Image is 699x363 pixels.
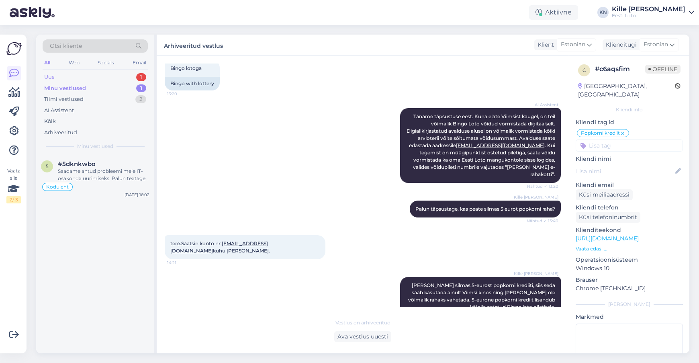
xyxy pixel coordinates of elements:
div: Küsi telefoninumbrit [576,212,640,223]
div: Klient [534,41,554,49]
p: Kliendi tag'id [576,118,683,127]
label: Arhiveeritud vestlus [164,39,223,50]
div: Bingo with lottery [165,77,220,90]
span: Estonian [644,40,668,49]
p: Chrome [TECHNICAL_ID] [576,284,683,293]
div: 2 [135,95,146,103]
a: [EMAIL_ADDRESS][DOMAIN_NAME] [456,142,545,148]
span: 13:20 [167,91,197,97]
div: Minu vestlused [44,84,86,92]
span: Offline [645,65,681,74]
span: Täname täpsustuse eest. Kuna elate Viimsist kaugel, on teil võimalik Bingo Loto võidud vormistada... [407,113,556,177]
div: 2 / 3 [6,196,21,203]
span: 5 [46,163,49,169]
p: Brauser [576,276,683,284]
div: 1 [136,73,146,81]
span: Nähtud ✓ 13:20 [527,183,558,189]
a: Kille [PERSON_NAME]Eesti Loto [612,6,694,19]
div: Kliendi info [576,106,683,113]
span: [PERSON_NAME] silmas 5-eurost popkorni krediiti, siis seda saab kasutada ainult Viimsi kinos ning... [408,282,556,310]
p: Märkmed [576,313,683,321]
div: Ava vestlus uuesti [334,331,391,342]
span: 14:21 [167,260,197,266]
div: 1 [136,84,146,92]
div: Socials [96,57,116,68]
div: AI Assistent [44,107,74,115]
div: All [43,57,52,68]
div: [PERSON_NAME] [576,301,683,308]
span: Popkorni krediit [581,131,620,135]
span: Koduleht [46,185,69,189]
p: Kliendi email [576,181,683,189]
div: Eesti Loto [612,12,685,19]
span: Palun täpsustage, kas peate silmas 5 eurot popkorni raha? [415,206,555,212]
p: Kliendi nimi [576,155,683,163]
span: Minu vestlused [77,143,113,150]
div: [GEOGRAPHIC_DATA], [GEOGRAPHIC_DATA] [578,82,675,99]
span: Kille [PERSON_NAME] [514,194,558,200]
div: Kille [PERSON_NAME] [612,6,685,12]
div: Kõik [44,117,56,125]
p: Windows 10 [576,264,683,273]
div: Tiimi vestlused [44,95,84,103]
span: Vestlus on arhiveeritud [335,319,390,326]
div: Vaata siia [6,167,21,203]
span: Bingo lotoga [170,65,202,71]
p: Operatsioonisüsteem [576,256,683,264]
div: Uus [44,73,54,81]
div: # c6aqsfim [595,64,645,74]
div: Arhiveeritud [44,129,77,137]
div: Saadame antud probleemi meie IT-osakonda uurimiseks. Palun teatage ka enda isikukood või e-posti ... [58,168,149,182]
img: Askly Logo [6,41,22,56]
div: Email [131,57,148,68]
span: AI Assistent [528,102,558,108]
div: Aktiivne [529,5,578,20]
p: Klienditeekond [576,226,683,234]
p: Vaata edasi ... [576,245,683,252]
div: Küsi meiliaadressi [576,189,633,200]
span: c [582,67,586,73]
span: Kille [PERSON_NAME] [514,271,558,277]
div: Klienditugi [603,41,637,49]
input: Lisa nimi [576,167,674,176]
div: Web [67,57,81,68]
span: tere.Saatsin konto nr. kuhu [PERSON_NAME]. [170,240,270,254]
a: [URL][DOMAIN_NAME] [576,235,639,242]
div: KN [597,7,609,18]
p: Kliendi telefon [576,203,683,212]
input: Lisa tag [576,139,683,152]
span: Nähtud ✓ 13:40 [527,218,558,224]
div: [DATE] 16:02 [125,192,149,198]
span: Otsi kliente [50,42,82,50]
span: Estonian [561,40,585,49]
span: #5dknkwbo [58,160,96,168]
